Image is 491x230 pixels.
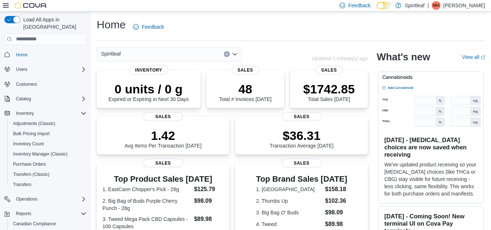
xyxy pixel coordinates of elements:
[433,1,440,10] span: MH
[10,129,53,138] a: Bulk Pricing Import
[405,1,424,10] p: Spiritleaf
[102,215,191,230] dt: 3. Tweed Mega Pack CBD Capsules - 100 Capsules
[13,195,86,203] span: Operations
[224,51,230,57] button: Clear input
[1,209,89,219] button: Reports
[7,179,89,190] button: Transfers
[13,221,56,227] span: Canadian Compliance
[13,209,86,218] span: Reports
[102,186,191,193] dt: 1. EastCann Chopper's Pick - 28g
[13,151,68,157] span: Inventory Manager (Classic)
[256,186,322,193] dt: 1. [GEOGRAPHIC_DATA]
[256,209,322,216] dt: 3. Big Bag O' Buds
[142,23,164,31] span: Feedback
[16,196,37,202] span: Operations
[219,82,271,102] div: Total # Invoices [DATE]
[1,194,89,204] button: Operations
[384,161,478,197] p: We've updated product receiving so your [MEDICAL_DATA] choices (like THCa or CBG) stay visible fo...
[10,170,86,179] span: Transfers (Classic)
[16,211,31,217] span: Reports
[16,110,34,116] span: Inventory
[377,51,430,63] h2: What's new
[10,150,86,158] span: Inventory Manager (Classic)
[13,141,44,147] span: Inventory Count
[232,66,259,74] span: Sales
[1,108,89,118] button: Inventory
[10,119,86,128] span: Adjustments (Classic)
[13,182,31,187] span: Transfers
[194,197,224,205] dd: $98.09
[219,82,271,96] p: 48
[1,49,89,60] button: Home
[13,80,40,89] a: Customers
[13,195,40,203] button: Operations
[16,66,27,72] span: Users
[427,1,429,10] p: |
[13,131,50,137] span: Bulk Pricing Import
[10,160,86,169] span: Purchase Orders
[13,209,34,218] button: Reports
[384,136,478,158] h3: [DATE] - [MEDICAL_DATA] choices are now saved when receiving
[13,172,49,177] span: Transfers (Classic)
[481,55,485,60] svg: External link
[10,150,71,158] a: Inventory Manager (Classic)
[194,215,224,223] dd: $89.98
[10,170,52,179] a: Transfers (Classic)
[13,80,86,89] span: Customers
[13,109,86,118] span: Inventory
[16,52,28,58] span: Home
[282,112,322,121] span: Sales
[13,65,30,74] button: Users
[10,140,47,148] a: Inventory Count
[10,180,86,189] span: Transfers
[7,139,89,149] button: Inventory Count
[10,180,34,189] a: Transfers
[348,2,370,9] span: Feedback
[325,197,347,205] dd: $102.36
[15,2,47,9] img: Cova
[282,159,322,168] span: Sales
[7,118,89,129] button: Adjustments (Classic)
[232,51,238,57] button: Open list of options
[256,197,322,205] dt: 2. Thumbs Up
[377,2,392,9] input: Dark Mode
[270,128,334,143] p: $36.31
[462,54,485,60] a: View allExternal link
[13,94,86,103] span: Catalog
[13,121,55,126] span: Adjustments (Classic)
[7,149,89,159] button: Inventory Manager (Classic)
[7,219,89,229] button: Canadian Compliance
[108,82,189,96] p: 0 units / 0 g
[101,49,121,58] span: Spiritleaf
[130,20,167,34] a: Feedback
[13,161,46,167] span: Purchase Orders
[256,175,347,183] h3: Top Brand Sales [DATE]
[13,109,37,118] button: Inventory
[303,82,355,102] div: Total Sales [DATE]
[13,65,86,74] span: Users
[194,185,224,194] dd: $125.79
[10,140,86,148] span: Inventory Count
[108,82,189,102] div: Expired or Expiring in Next 30 Days
[102,175,224,183] h3: Top Product Sales [DATE]
[1,64,89,74] button: Users
[20,16,86,31] span: Load All Apps in [GEOGRAPHIC_DATA]
[270,128,334,149] div: Transaction Average [DATE]
[16,81,37,87] span: Customers
[10,219,59,228] a: Canadian Compliance
[125,128,202,149] div: Avg Items Per Transaction [DATE]
[13,51,31,59] a: Home
[432,1,440,10] div: Matthew H
[143,159,183,168] span: Sales
[7,159,89,169] button: Purchase Orders
[97,17,126,32] h1: Home
[256,221,322,228] dt: 4. Tweed
[16,96,31,102] span: Catalog
[10,219,86,228] span: Canadian Compliance
[102,197,191,212] dt: 2. Big Bag of Buds Purple Cherry Punch - 28g
[129,66,168,74] span: Inventory
[125,128,202,143] p: 1.42
[325,185,347,194] dd: $158.18
[1,94,89,104] button: Catalog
